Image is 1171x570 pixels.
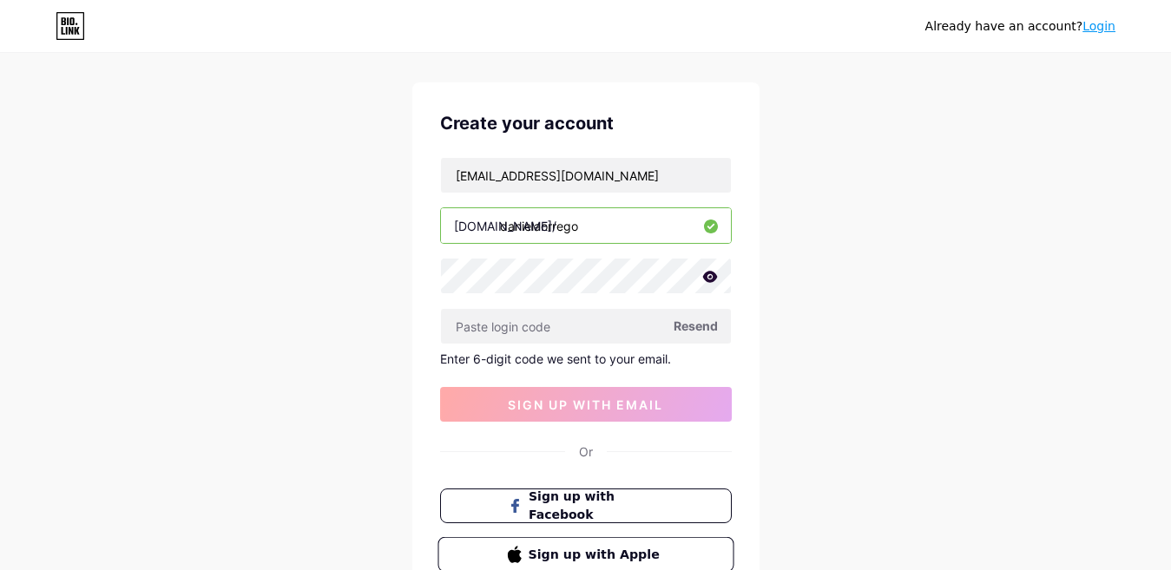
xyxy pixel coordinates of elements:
[1082,19,1115,33] a: Login
[925,17,1115,36] div: Already have an account?
[454,217,556,235] div: [DOMAIN_NAME]/
[579,442,593,461] div: Or
[528,545,664,563] span: Sign up with Apple
[440,351,732,366] div: Enter 6-digit code we sent to your email.
[441,158,731,193] input: Email
[440,488,732,523] button: Sign up with Facebook
[441,208,731,243] input: username
[508,397,663,412] span: sign up with email
[440,110,732,136] div: Create your account
[440,387,732,422] button: sign up with email
[674,317,718,335] span: Resend
[441,309,731,344] input: Paste login code
[529,488,663,524] span: Sign up with Facebook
